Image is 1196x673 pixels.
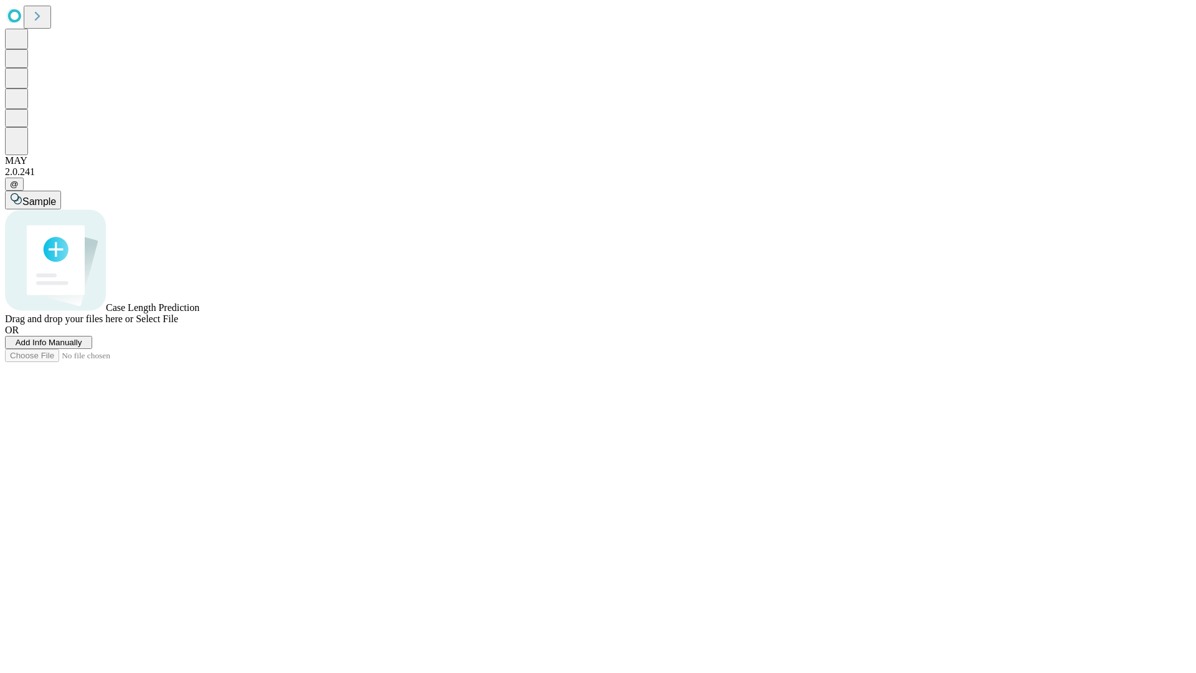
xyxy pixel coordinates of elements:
button: Sample [5,191,61,209]
button: @ [5,178,24,191]
span: @ [10,179,19,189]
span: Sample [22,196,56,207]
span: Select File [136,313,178,324]
button: Add Info Manually [5,336,92,349]
span: Case Length Prediction [106,302,199,313]
span: Drag and drop your files here or [5,313,133,324]
div: MAY [5,155,1191,166]
span: Add Info Manually [16,338,82,347]
div: 2.0.241 [5,166,1191,178]
span: OR [5,325,19,335]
